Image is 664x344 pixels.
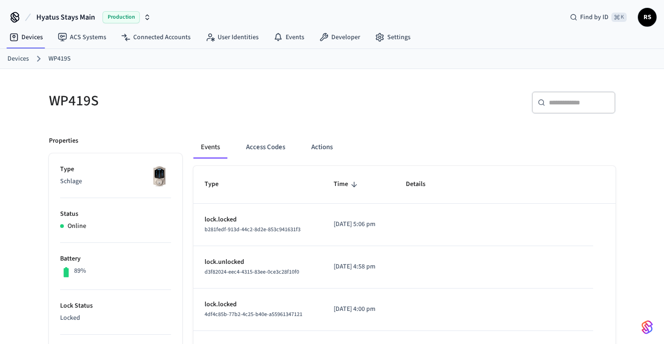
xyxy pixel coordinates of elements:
div: ant example [193,136,616,158]
p: lock.locked [205,215,311,225]
p: [DATE] 4:00 pm [334,304,383,314]
button: Access Codes [239,136,293,158]
a: Settings [368,29,418,46]
span: ⌘ K [611,13,627,22]
p: lock.locked [205,300,311,310]
a: Devices [7,54,29,64]
a: WP419S [48,54,71,64]
span: Find by ID [580,13,609,22]
h5: WP419S [49,91,327,110]
p: 89% [74,266,86,276]
span: 4df4c85b-77b2-4c25-b40e-a55961347121 [205,310,302,318]
span: Time [334,177,360,192]
a: User Identities [198,29,266,46]
div: Find by ID⌘ K [562,9,634,26]
a: Developer [312,29,368,46]
span: d3f82024-eec4-4315-83ee-0ce3c28f10f0 [205,268,299,276]
p: Type [60,165,171,174]
button: Actions [304,136,340,158]
p: Locked [60,313,171,323]
button: Events [193,136,227,158]
span: Hyatus Stays Main [36,12,95,23]
p: lock.unlocked [205,257,311,267]
span: b281fedf-913d-44c2-8d2e-853c941631f3 [205,226,301,234]
p: Battery [60,254,171,264]
span: Details [406,177,438,192]
a: Events [266,29,312,46]
span: RS [639,9,656,26]
span: Production [103,11,140,23]
p: Properties [49,136,78,146]
p: [DATE] 5:06 pm [334,220,383,229]
a: Devices [2,29,50,46]
p: [DATE] 4:58 pm [334,262,383,272]
a: Connected Accounts [114,29,198,46]
a: ACS Systems [50,29,114,46]
p: Lock Status [60,301,171,311]
img: SeamLogoGradient.69752ec5.svg [642,320,653,335]
img: Schlage Sense Smart Deadbolt with Camelot Trim, Front [148,165,171,188]
p: Online [68,221,86,231]
span: Type [205,177,231,192]
p: Status [60,209,171,219]
button: RS [638,8,657,27]
p: Schlage [60,177,171,186]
